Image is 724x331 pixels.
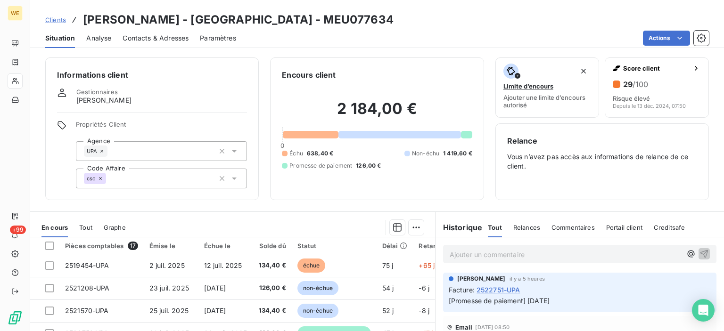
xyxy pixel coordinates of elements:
span: Graphe [104,224,126,231]
span: 2521208-UPA [65,284,110,292]
span: Email [455,323,473,331]
span: 134,40 € [259,261,286,270]
span: 2521570-UPA [65,307,109,315]
h6: Historique [436,222,483,233]
button: Score client29/100Risque élevéDepuis le 13 déc. 2024, 07:50 [605,57,709,118]
span: il y a 5 heures [510,276,545,282]
div: WE [8,6,23,21]
span: -8 j [419,307,429,315]
div: Solde dû [259,242,286,250]
span: 638,40 € [307,149,333,158]
span: Clients [45,16,66,24]
span: [DATE] [204,307,226,315]
span: cso [87,176,96,181]
span: En cours [41,224,68,231]
span: 25 juil. 2025 [149,307,189,315]
span: [DATE] [204,284,226,292]
span: [DATE] 08:50 [475,324,510,330]
span: 2519454-UPA [65,261,109,269]
span: +99 [10,226,26,234]
span: échue [297,258,326,273]
span: 126,00 € [356,161,381,170]
div: Pièces comptables [65,242,138,250]
h3: [PERSON_NAME] - [GEOGRAPHIC_DATA] - MEU077634 [83,11,394,28]
span: Relances [513,224,540,231]
a: Clients [45,15,66,24]
span: [PERSON_NAME] [76,96,132,105]
div: Émise le [149,242,193,250]
span: 2522751-UPA [477,285,520,295]
span: Promesse de paiement [289,161,352,170]
span: non-échue [297,304,338,318]
span: Creditsafe [654,224,685,231]
span: Gestionnaires [76,88,118,96]
div: Retard [419,242,449,250]
span: 1 419,60 € [443,149,472,158]
h2: 2 184,00 € [282,99,472,128]
span: 2 juil. 2025 [149,261,185,269]
span: non-échue [297,281,338,295]
div: Délai [382,242,408,250]
h6: Encours client [282,69,336,81]
span: Contacts & Adresses [123,33,189,43]
span: Ajouter une limite d’encours autorisé [503,94,592,109]
span: Limite d’encours [503,82,553,90]
span: 23 juil. 2025 [149,284,189,292]
span: Échu [289,149,303,158]
div: Open Intercom Messenger [692,299,715,322]
img: Logo LeanPay [8,310,23,325]
span: Portail client [606,224,642,231]
span: Commentaires [551,224,595,231]
span: [PERSON_NAME] [457,274,506,283]
span: Non-échu [412,149,439,158]
span: Facture : [449,285,475,295]
div: Échue le [204,242,247,250]
h6: Relance [507,135,697,146]
h6: Informations client [57,69,247,81]
span: Risque élevé [613,95,650,102]
span: 126,00 € [259,283,286,293]
span: +65 j [419,261,435,269]
span: /100 [633,80,648,89]
span: Paramètres [200,33,236,43]
span: 75 j [382,261,394,269]
span: Tout [79,224,92,231]
button: Actions [643,31,690,46]
h6: 29 [623,80,648,89]
span: 12 juil. 2025 [204,261,242,269]
input: Ajouter une valeur [107,147,115,155]
span: 52 j [382,307,394,315]
span: UPA [87,148,97,154]
span: Propriétés Client [76,121,247,134]
span: Situation [45,33,75,43]
span: 134,40 € [259,306,286,315]
div: Vous n’avez pas accès aux informations de relance de ce client. [507,135,697,188]
button: Limite d’encoursAjouter une limite d’encours autorisé [495,57,600,118]
span: Analyse [86,33,111,43]
span: 0 [280,142,284,149]
span: -6 j [419,284,429,292]
span: [Promesse de paiement] [DATE] [449,297,550,305]
div: Statut [297,242,371,250]
span: 17 [128,242,138,250]
span: Depuis le 13 déc. 2024, 07:50 [613,103,686,109]
span: Score client [623,65,689,72]
span: 54 j [382,284,394,292]
input: Ajouter une valeur [106,174,114,183]
span: Tout [488,224,502,231]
